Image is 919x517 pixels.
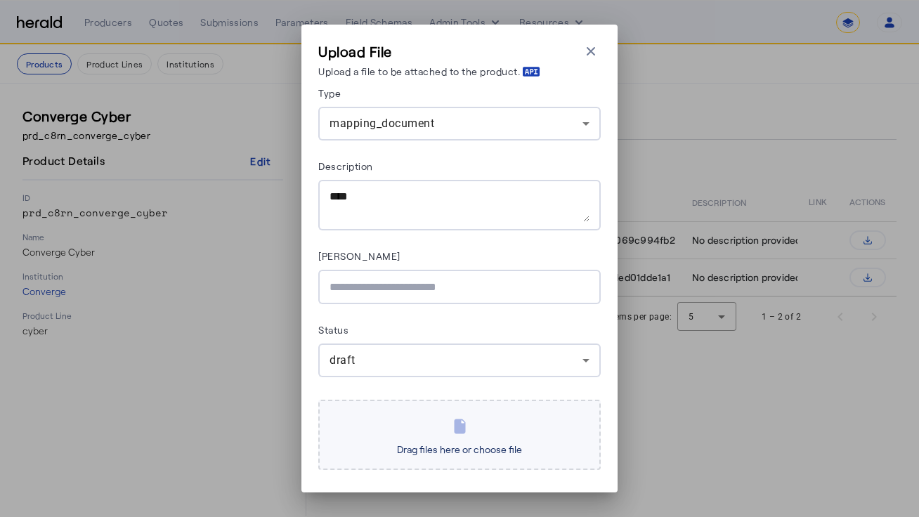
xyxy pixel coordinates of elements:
p: Upload a file to be attached to the product. [318,64,540,79]
label: Type [318,87,341,99]
h3: Upload File [318,41,540,61]
label: Description [318,160,373,172]
label: Status [318,324,348,336]
span: mapping_document [330,117,434,130]
span: Drag files here or choose file [391,438,528,461]
label: [PERSON_NAME] [318,250,400,262]
span: draft [330,353,356,367]
create-update-dialog: Upload File [318,41,601,476]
